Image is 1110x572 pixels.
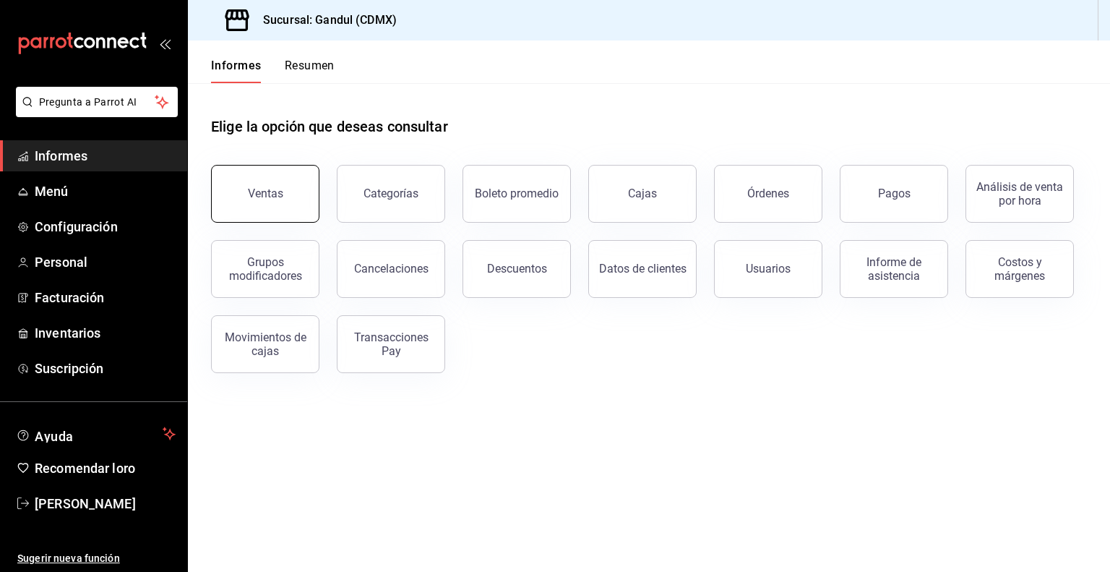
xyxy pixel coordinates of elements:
[211,315,319,373] button: Movimientos de cajas
[866,255,921,283] font: Informe de asistencia
[487,262,547,276] font: Descuentos
[475,187,559,200] font: Boleto promedio
[599,262,687,276] font: Datos de clientes
[363,187,418,200] font: Categorías
[229,255,302,283] font: Grupos modificadores
[878,187,911,200] font: Pagos
[35,148,87,163] font: Informes
[588,165,697,223] button: Cajas
[965,165,1074,223] button: Análisis de venta por hora
[35,219,118,234] font: Configuración
[35,325,100,341] font: Inventarios
[346,330,436,358] div: Transacciones Pay
[35,496,136,511] font: [PERSON_NAME]
[747,187,789,200] font: Órdenes
[840,240,948,298] button: Informe de asistencia
[285,59,335,72] font: Resumen
[263,13,397,27] font: Sucursal: Gandul (CDMX)
[35,184,69,199] font: Menú
[462,165,571,223] button: Boleto promedio
[976,180,1063,208] font: Análisis de venta por hora
[994,255,1045,283] font: Costos y márgenes
[35,461,135,476] font: Recomendar loro
[746,262,791,276] font: Usuarios
[35,290,104,305] font: Facturación
[17,552,120,564] font: Sugerir nueva función
[337,315,445,373] button: Transacciones Pay
[588,240,697,298] button: Datos de clientes
[211,118,448,135] font: Elige la opción que deseas consultar
[840,165,948,223] button: Pagos
[35,429,74,444] font: Ayuda
[337,240,445,298] button: Cancelaciones
[714,165,822,223] button: Órdenes
[211,240,319,298] button: Grupos modificadores
[39,96,137,108] font: Pregunta a Parrot AI
[462,240,571,298] button: Descuentos
[337,165,445,223] button: Categorías
[35,361,103,376] font: Suscripción
[628,187,657,200] font: Cajas
[35,255,87,270] font: Personal
[225,330,306,358] font: Movimientos de cajas
[354,262,429,276] font: Cancelaciones
[248,187,283,200] font: Ventas
[16,87,178,117] button: Pregunta a Parrot AI
[714,240,822,298] button: Usuarios
[211,165,319,223] button: Ventas
[965,240,1074,298] button: Costos y márgenes
[211,58,335,83] div: pestañas de navegación
[159,38,171,49] button: abrir_cajón_menú
[10,105,178,120] a: Pregunta a Parrot AI
[211,59,262,72] font: Informes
